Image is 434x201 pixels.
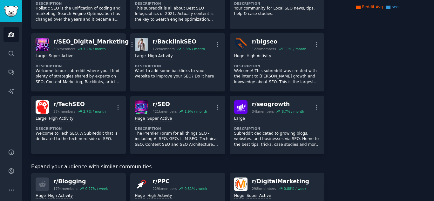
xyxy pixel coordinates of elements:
div: r/ BacklinkSEO [153,38,205,46]
div: Large [234,116,245,122]
div: 0.31 % / week [185,186,207,191]
div: 3.2 % / month [83,47,106,51]
div: 179k members [53,186,78,191]
a: SEOr/SEO421kmembers1.9% / monthHugeSuper ActiveDescriptionThe Premier Forum for all things SEO - ... [130,96,225,154]
div: r/ bigseo [252,38,306,46]
p: The Premier Forum for all things SEO - including AI SEO, GEO, LLM SEO, Technical SEO, Content SEO... [135,131,220,148]
dt: Description [36,64,121,68]
div: r/ Blogging [53,178,108,185]
div: Super Active [147,116,172,122]
div: High Activity [148,53,173,59]
span: Reddit Avg [362,5,383,9]
div: 59k members [53,47,75,51]
p: Want to add some backlinks to your website to improve your SEO? Do it here [135,68,220,79]
p: Welcome to our subreddit where you'll find plenty of strategies shared by experts on SEO, Content... [36,68,121,85]
div: 12k members [153,47,174,51]
div: 0.27 % / week [85,186,108,191]
dt: Description [36,126,121,131]
span: seo [392,5,398,9]
img: PPC [135,178,148,191]
div: 1.1 % / month [284,47,306,51]
img: TechSEO [36,100,49,114]
div: 122k members [252,47,276,51]
a: bigseor/bigseo122kmembers1.1% / monthHugeHigh ActivityDescriptionWelcome! This subreddit was crea... [230,33,324,91]
div: Huge [36,193,46,199]
div: Super Active [247,193,271,199]
dt: Description [135,126,220,131]
div: 34k members [252,109,274,114]
dt: Description [234,64,320,68]
div: 2.7 % / month [83,109,106,114]
dt: Description [135,1,220,6]
span: Expand your audience with similar communities [31,163,152,171]
div: r/ PPC [153,178,207,185]
div: High Activity [48,193,73,199]
dt: Description [234,1,320,6]
div: 37k members [53,109,75,114]
img: BacklinkSEO [135,38,148,51]
div: r/ seogrowth [252,100,304,108]
div: Huge [234,193,244,199]
img: seogrowth [234,100,248,114]
img: SEO [135,100,148,114]
p: Welcome! This subreddit was created with the intent to [PERSON_NAME] growth and knowledge about S... [234,68,320,85]
div: High Activity [49,116,73,122]
div: Large [36,116,46,122]
div: 229k members [153,186,177,191]
p: Holistic SEO is the unification of coding and marketing. Search Engine Optimization has changed o... [36,6,121,23]
dt: Description [135,64,220,68]
div: Huge [135,116,145,122]
dt: Description [36,1,121,6]
div: 1.9 % / month [185,109,207,114]
a: TechSEOr/TechSEO37kmembers2.7% / monthLargeHigh ActivityDescriptionWelcome to Tech SEO, A SubRedd... [31,96,126,154]
div: Super Active [49,53,73,59]
img: bigseo [234,38,248,51]
div: High Activity [147,193,172,199]
div: r/ DigitalMarketing [252,178,309,185]
img: DigitalMarketing [234,178,248,191]
div: r/ SEO [153,100,207,108]
a: BacklinkSEOr/BacklinkSEO12kmembers8.3% / monthLargeHigh ActivityDescriptionWant to add some backl... [130,33,225,91]
div: Huge [135,193,145,199]
p: Subreddit dedicated to growing blogs, websites, and businesses via SEO. Home to the best tips, tr... [234,131,320,148]
div: Large [36,53,46,59]
p: Your community for Local SEO news, tips, help & case studies. [234,6,320,17]
dt: Description [234,126,320,131]
div: Large [135,53,146,59]
p: This subreddit is all about Best SEO Infographics of 2021. Actually content is the key to Search ... [135,6,220,23]
div: Huge [234,53,244,59]
div: High Activity [247,53,271,59]
div: r/ TechSEO [53,100,106,108]
img: GummySearch logo [4,6,18,17]
div: 8.7 % / month [281,109,304,114]
div: r/ SEO_Digital_Marketing [53,38,129,46]
a: SEO_Digital_Marketingr/SEO_Digital_Marketing59kmembers3.2% / monthLargeSuper ActiveDescriptionWel... [31,33,126,91]
div: 8.3 % / month [182,47,205,51]
img: SEO_Digital_Marketing [36,38,49,51]
div: 421k members [153,109,177,114]
p: Welcome to Tech SEO, A SubReddit that is dedicated to the tech nerd side of SEO. [36,131,121,142]
div: 298k members [252,186,276,191]
a: seogrowthr/seogrowth34kmembers8.7% / monthLargeDescriptionSubreddit dedicated to growing blogs, w... [230,96,324,154]
div: 0.88 % / week [284,186,306,191]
